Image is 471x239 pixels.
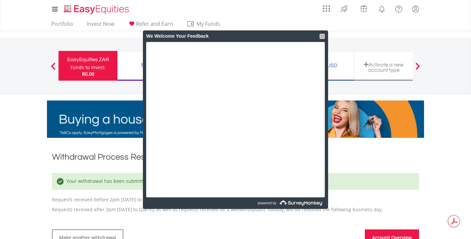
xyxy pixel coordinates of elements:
a: Home page [61,2,132,15]
h1: Withdrawal Process Result [52,151,419,163]
a: Notifications [373,2,390,15]
img: EasyEquities_Logo.png [63,4,132,15]
span: Refer and Earn [136,20,173,27]
div: Activate a new account type [358,62,409,73]
a: Portfolio [49,20,76,31]
img: vouchers-v2.svg [358,3,369,14]
span: My Funds [187,20,230,28]
img: EasyMortage Promotion Banner [47,100,424,138]
div: Funds to invest: [70,64,106,71]
div: TFSA [121,61,172,70]
p: Requests received after 2pm [DATE] to [DATE], as well as requests received on a weekend/public ho... [52,206,419,213]
a: My Profile [407,2,424,16]
img: thrive-v2.svg [339,3,350,14]
a: AppsGrid [319,2,334,12]
div: We Welcome Your Feedback [146,30,325,42]
a: powered by [226,197,325,209]
span: powered by [258,197,277,209]
a: Refer and Earn [125,20,176,31]
img: grid-menu-icon.svg [323,5,330,12]
a: FAQ's and Support [390,2,407,15]
span: R0.00 [82,71,94,77]
a: Invest Now [84,20,117,31]
span: Your withdrawal has been submitted. [65,178,150,184]
div: EasyEquities ZAR [63,55,113,64]
p: Requests received before 2pm [DATE] to [DATE], will be released from our ABSA bank account by 4pm. [52,166,419,203]
a: Vouchers [354,2,373,14]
